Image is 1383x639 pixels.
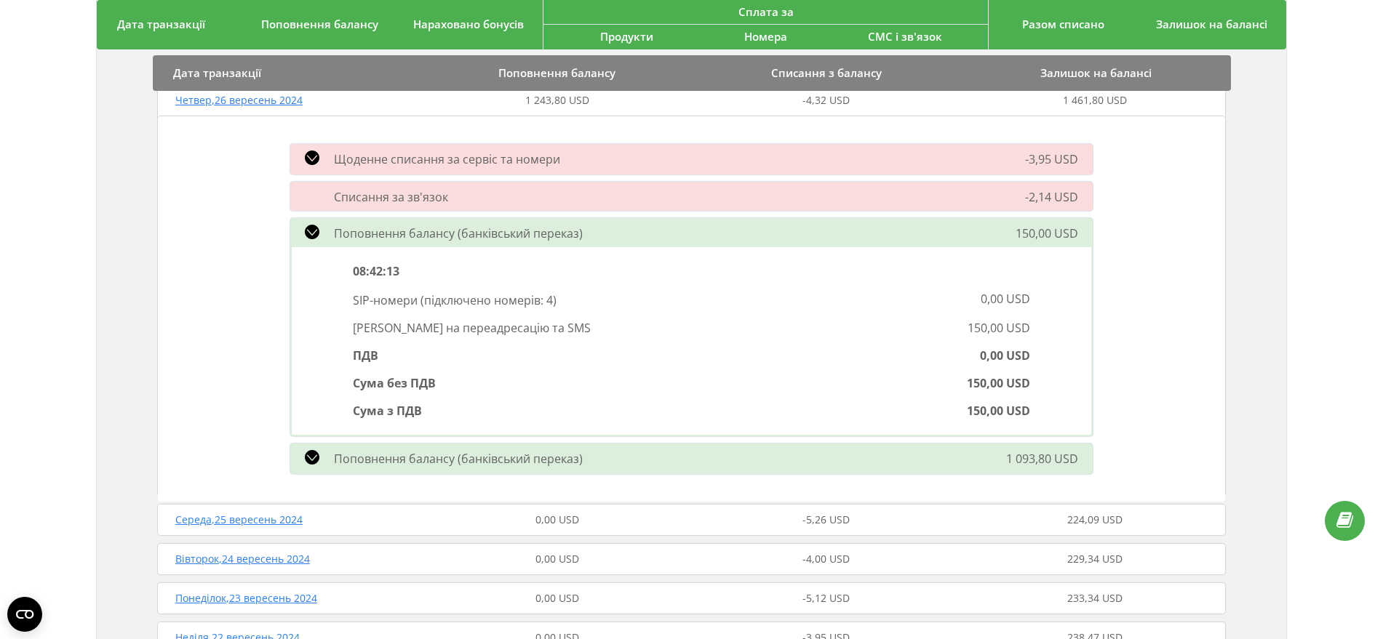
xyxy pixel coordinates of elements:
[175,552,310,566] span: Вівторок , 24 вересень 2024
[1067,513,1123,526] span: 224,09 USD
[353,403,422,419] span: Сума з ПДВ
[1022,17,1104,31] span: Разом списано
[334,151,560,167] span: Щоденне списання за сервіс та номери
[600,29,653,44] span: Продукти
[424,292,543,308] span: підключено номерів:
[261,17,378,31] span: Поповнення балансу
[981,291,1030,307] span: 0,00 USD
[968,320,1030,336] span: 150,00 USD
[744,29,787,44] span: Номера
[868,29,942,44] span: СМС і зв'язок
[498,65,615,80] span: Поповнення балансу
[353,292,421,308] span: SIP-номери
[802,93,850,107] span: -4,32 USD
[980,347,1030,363] span: 0,00 USD
[421,292,424,308] span: (
[175,93,303,107] span: Четвер , 26 вересень 2024
[1067,552,1123,566] span: 229,34 USD
[1025,151,1078,167] span: -3,95 USD
[1067,591,1123,605] span: 233,34 USD
[353,347,378,363] span: ПДВ
[802,552,850,566] span: -4,00 USD
[967,375,1030,391] span: 150,00 USD
[353,263,399,279] span: 08:42:13
[802,591,850,605] span: -5,12 USD
[413,17,524,31] span: Нараховано бонусів
[117,17,205,31] span: Дата транзакції
[967,403,1030,419] span: 150,00 USD
[1006,450,1078,466] span: 1 093,80 USD
[1025,189,1078,205] span: -2,14 USD
[1040,65,1152,80] span: Залишок на балансі
[334,189,448,205] span: Списання за зв'язок
[525,93,589,107] span: 1 243,80 USD
[738,4,794,19] span: Сплата за
[1016,225,1078,241] span: 150,00 USD
[802,513,850,526] span: -5,26 USD
[1156,17,1267,31] span: Залишок на балансі
[535,591,579,605] span: 0,00 USD
[175,591,317,605] span: Понеділок , 23 вересень 2024
[1063,93,1127,107] span: 1 461,80 USD
[353,320,591,336] span: [PERSON_NAME] на переадресацію та SMS
[546,292,557,308] span: 4 )
[535,513,579,526] span: 0,00 USD
[175,513,303,526] span: Середа , 25 вересень 2024
[334,451,583,467] span: Поповнення балансу (банківський переказ)
[334,225,583,241] span: Поповнення балансу (банківський переказ)
[771,65,882,80] span: Списання з балансу
[173,65,261,80] span: Дата транзакції
[7,597,42,632] button: Open CMP widget
[535,552,579,566] span: 0,00 USD
[353,375,436,391] span: Сума без ПДВ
